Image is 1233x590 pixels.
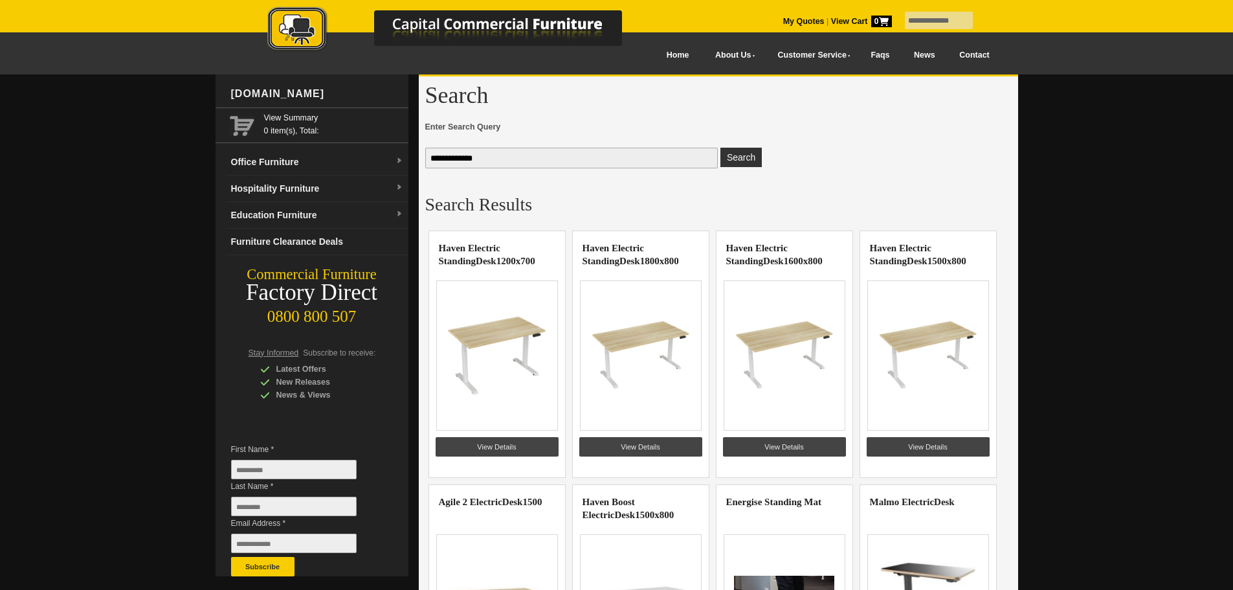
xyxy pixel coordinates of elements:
input: Enter Search Query [425,148,718,168]
input: Email Address * [231,534,357,553]
span: Email Address * [231,517,376,530]
span: Last Name * [231,480,376,493]
a: Faqs [859,41,902,70]
span: First Name * [231,443,376,456]
a: Haven Electric StandingDesk1500x800 [870,243,966,266]
highlight: Desk [476,256,496,266]
highlight: Desk [614,510,635,520]
div: Latest Offers [260,363,383,376]
div: New Releases [260,376,383,389]
a: About Us [701,41,763,70]
highlight: Desk [934,497,955,507]
a: View Details [723,437,846,457]
img: dropdown [395,210,403,218]
div: Factory Direct [216,284,408,302]
img: Capital Commercial Furniture Logo [232,6,685,54]
a: Malmo ElectricDesk [870,497,955,507]
a: Hospitality Furnituredropdown [226,176,408,202]
span: Subscribe to receive: [303,348,375,357]
a: View Summary [264,111,403,124]
strong: View Cart [831,17,892,26]
a: Agile 2 ElectricDesk1500 [439,497,542,507]
a: Haven Boost ElectricDesk1500x800 [583,497,674,520]
highlight: Desk [907,256,928,266]
span: Enter Search Query [425,120,1012,133]
input: Last Name * [231,497,357,516]
button: Enter Search Query [720,148,762,167]
highlight: Desk [502,497,523,507]
a: Haven Electric StandingDesk1200x700 [439,243,535,266]
a: View Details [436,437,559,457]
img: dropdown [395,184,403,192]
img: dropdown [395,157,403,165]
a: My Quotes [783,17,825,26]
a: Haven Electric StandingDesk1800x800 [583,243,679,266]
span: 0 item(s), Total: [264,111,403,135]
a: View Details [579,437,702,457]
a: Capital Commercial Furniture Logo [232,6,685,58]
div: [DOMAIN_NAME] [226,74,408,113]
input: First Name * [231,460,357,479]
div: News & Views [260,389,383,402]
div: Commercial Furniture [216,266,408,284]
h2: Search Results [425,195,1012,214]
span: Stay Informed [249,348,299,357]
highlight: Desk [619,256,640,266]
div: 0800 800 507 [216,301,408,326]
a: View Details [867,437,990,457]
a: Office Furnituredropdown [226,149,408,176]
a: Education Furnituredropdown [226,202,408,229]
span: 0 [871,16,892,27]
a: Furniture Clearance Deals [226,229,408,255]
a: View Cart0 [828,17,891,26]
a: Haven Electric StandingDesk1600x800 [726,243,823,266]
button: Subscribe [231,557,294,576]
h1: Search [425,83,1012,108]
a: News [902,41,947,70]
a: Customer Service [763,41,858,70]
highlight: Desk [763,256,784,266]
a: Energise Standing Mat [726,497,822,507]
a: Contact [947,41,1001,70]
